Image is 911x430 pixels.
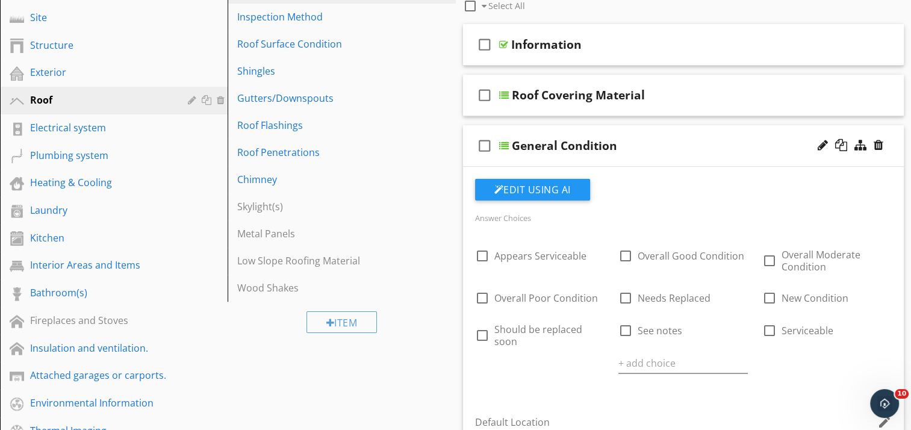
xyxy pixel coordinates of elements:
span: Needs Replaced [638,291,710,305]
div: Environmental Information [30,396,170,410]
span: Overall Poor Condition [494,291,598,305]
div: Gutters/Downspouts [237,91,404,105]
div: Laundry [30,203,170,217]
div: Site [30,10,170,25]
iframe: Intercom live chat [870,389,899,418]
div: Insulation and ventilation. [30,341,170,355]
span: Serviceable [782,324,833,337]
div: General Condition [512,139,617,153]
i: check_box_outline_blank [475,131,494,160]
div: Roof Surface Condition [237,37,404,51]
div: Plumbing system [30,148,170,163]
div: Fireplaces and Stoves [30,313,170,328]
span: New Condition [782,291,848,305]
div: Electrical system [30,120,170,135]
div: Heating & Cooling [30,175,170,190]
div: Interior Areas and Items [30,258,170,272]
div: Inspection Method [237,10,404,24]
div: Chimney [237,172,404,187]
div: Information [511,37,582,52]
div: Attached garages or carports. [30,368,170,382]
div: Wood Shakes [237,281,404,295]
span: Should be replaced soon [494,323,582,348]
div: Metal Panels [237,226,404,241]
div: Skylight(s) [237,199,404,214]
div: Item [306,311,378,333]
label: Answer Choices [475,213,531,223]
div: Roof Penetrations [237,145,404,160]
span: Overall Good Condition [638,249,744,263]
div: Structure [30,38,170,52]
div: Roof Covering Material [512,88,645,102]
i: edit [877,415,892,429]
div: Low Slope Roofing Material [237,254,404,268]
div: Roof Flashings [237,118,404,132]
div: Bathroom(s) [30,285,170,300]
div: Kitchen [30,231,170,245]
div: Shingles [237,64,404,78]
span: Overall Moderate Condition [782,248,860,273]
div: Roof [30,93,170,107]
span: 10 [895,389,909,399]
button: Edit Using AI [475,179,590,201]
input: + add choice [618,354,748,373]
i: check_box_outline_blank [475,81,494,110]
div: Exterior [30,65,170,79]
span: Appears Serviceable [494,249,586,263]
span: See notes [638,324,682,337]
i: check_box_outline_blank [475,30,494,59]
